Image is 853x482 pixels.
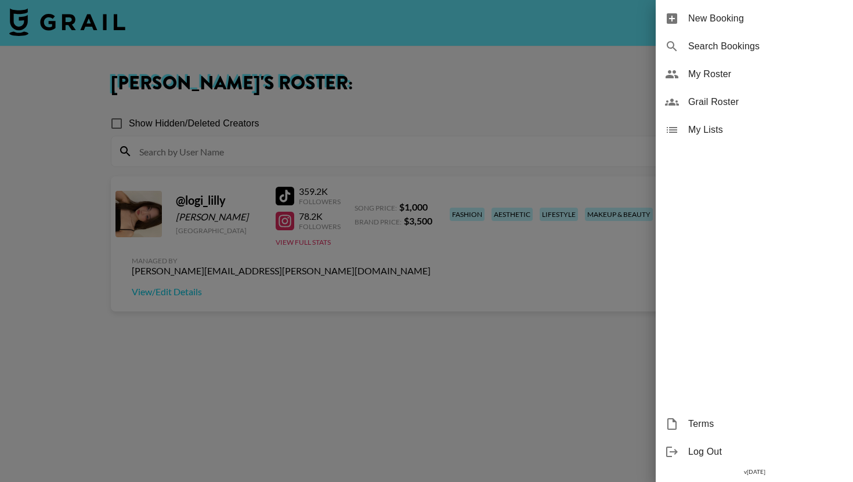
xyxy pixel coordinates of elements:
span: Terms [688,417,844,431]
div: Log Out [656,438,853,466]
div: Search Bookings [656,32,853,60]
span: My Lists [688,123,844,137]
div: Grail Roster [656,88,853,116]
span: New Booking [688,12,844,26]
div: New Booking [656,5,853,32]
div: My Roster [656,60,853,88]
div: Terms [656,410,853,438]
div: v [DATE] [656,466,853,478]
span: Log Out [688,445,844,459]
div: My Lists [656,116,853,144]
span: My Roster [688,67,844,81]
span: Grail Roster [688,95,844,109]
span: Search Bookings [688,39,844,53]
